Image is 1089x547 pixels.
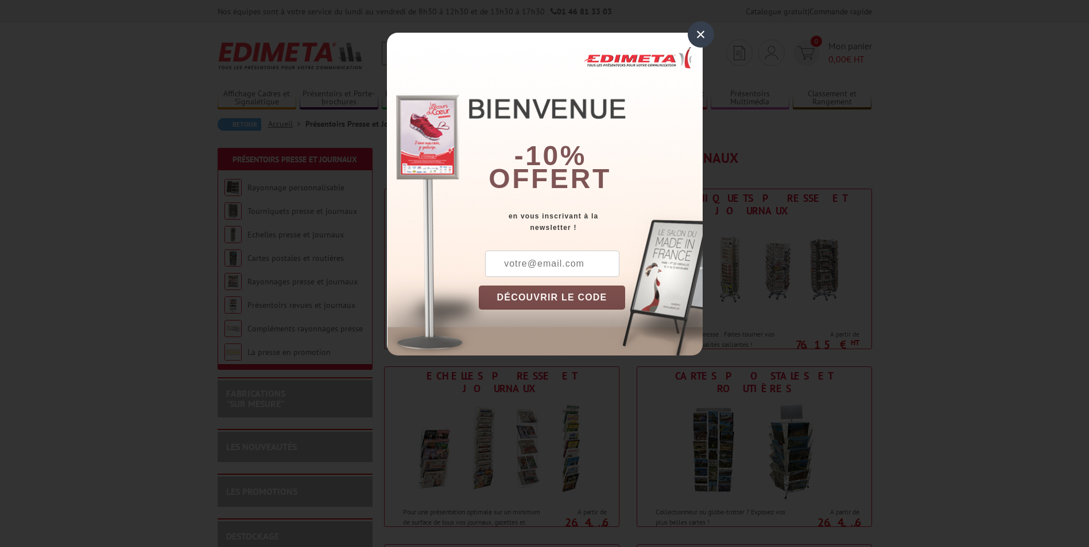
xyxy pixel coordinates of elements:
[514,140,587,171] b: -10%
[688,21,714,48] div: ×
[479,210,703,233] div: en vous inscrivant à la newsletter !
[479,286,626,310] button: DÉCOUVRIR LE CODE
[489,163,611,194] font: offert
[485,251,619,277] input: votre@email.com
